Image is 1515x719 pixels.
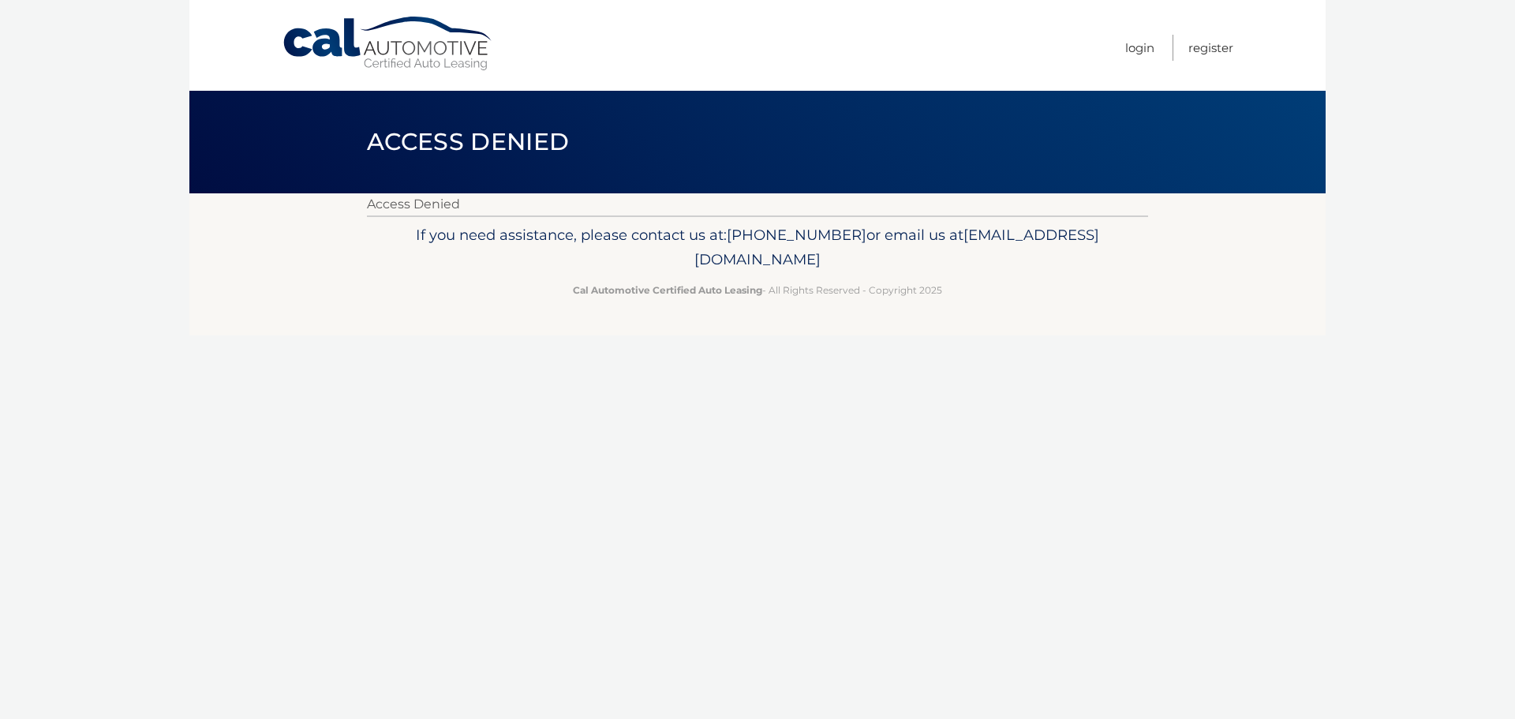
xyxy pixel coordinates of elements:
a: Cal Automotive [282,16,495,72]
span: Access Denied [367,127,569,156]
strong: Cal Automotive Certified Auto Leasing [573,284,762,296]
a: Login [1125,35,1154,61]
p: If you need assistance, please contact us at: or email us at [377,223,1138,273]
span: [PHONE_NUMBER] [727,226,866,244]
a: Register [1188,35,1233,61]
p: - All Rights Reserved - Copyright 2025 [377,282,1138,298]
p: Access Denied [367,193,1148,215]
